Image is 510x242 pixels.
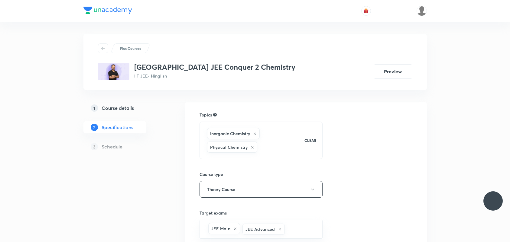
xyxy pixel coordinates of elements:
button: Open [319,229,320,230]
img: avatar [363,8,369,14]
p: CLEAR [304,138,316,143]
h5: Course details [102,104,134,112]
button: Preview [374,64,412,79]
h6: Course type [200,171,323,177]
h6: JEE Main [211,225,230,232]
h5: Specifications [102,124,133,131]
h6: Physical Chemistry [210,144,248,150]
a: 1Course details [83,102,166,114]
h6: JEE Advanced [245,226,275,232]
img: Sudipta Bose [417,6,427,16]
h3: [GEOGRAPHIC_DATA] JEE Conquer 2 Chemistry [134,63,295,72]
button: avatar [361,6,371,16]
h6: Topics [200,112,212,118]
h6: Target exams [200,210,323,216]
button: Theory Course [200,181,323,198]
p: 2 [91,124,98,131]
img: ttu [489,197,497,205]
a: Company Logo [83,7,132,15]
h6: Inorganic Chemistry [210,130,250,137]
p: IIT JEE • Hinglish [134,73,295,79]
div: Search for topics [213,112,217,117]
p: 1 [91,104,98,112]
p: 3 [91,143,98,150]
img: 73E9752A-E8D4-435C-AE22-FEAAE7FEAB34_plus.png [98,63,129,80]
img: Company Logo [83,7,132,14]
h5: Schedule [102,143,122,150]
p: Plus Courses [120,46,141,51]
